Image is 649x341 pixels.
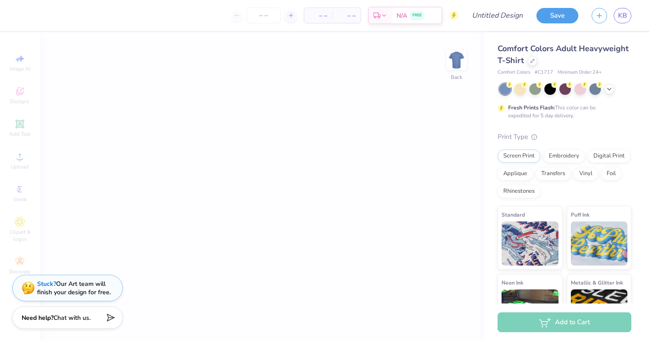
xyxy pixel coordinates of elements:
span: Neon Ink [502,278,523,287]
div: This color can be expedited for 5 day delivery. [508,104,617,120]
div: Back [451,73,462,81]
a: KB [614,8,631,23]
button: Save [536,8,578,23]
div: Applique [498,167,533,180]
span: – – [309,11,327,20]
div: Screen Print [498,150,540,163]
div: Foil [601,167,622,180]
span: FREE [412,12,422,19]
span: Minimum Order: 24 + [558,69,602,76]
input: Untitled Design [465,7,530,24]
div: Transfers [536,167,571,180]
div: Our Art team will finish your design for free. [37,280,111,296]
span: KB [618,11,627,21]
span: # C1717 [535,69,553,76]
div: Print Type [498,132,631,142]
span: Comfort Colors [498,69,530,76]
strong: Need help? [22,314,53,322]
div: Rhinestones [498,185,540,198]
span: Puff Ink [571,210,589,219]
span: Standard [502,210,525,219]
img: Puff Ink [571,221,628,266]
span: Metallic & Glitter Ink [571,278,623,287]
span: – – [338,11,355,20]
strong: Stuck? [37,280,56,288]
span: Chat with us. [53,314,91,322]
img: Neon Ink [502,289,558,334]
div: Vinyl [574,167,598,180]
span: N/A [396,11,407,20]
div: Embroidery [543,150,585,163]
span: Comfort Colors Adult Heavyweight T-Shirt [498,43,629,66]
input: – – [246,7,281,23]
strong: Fresh Prints Flash: [508,104,555,111]
img: Back [448,51,465,69]
div: Digital Print [588,150,630,163]
img: Standard [502,221,558,266]
img: Metallic & Glitter Ink [571,289,628,334]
